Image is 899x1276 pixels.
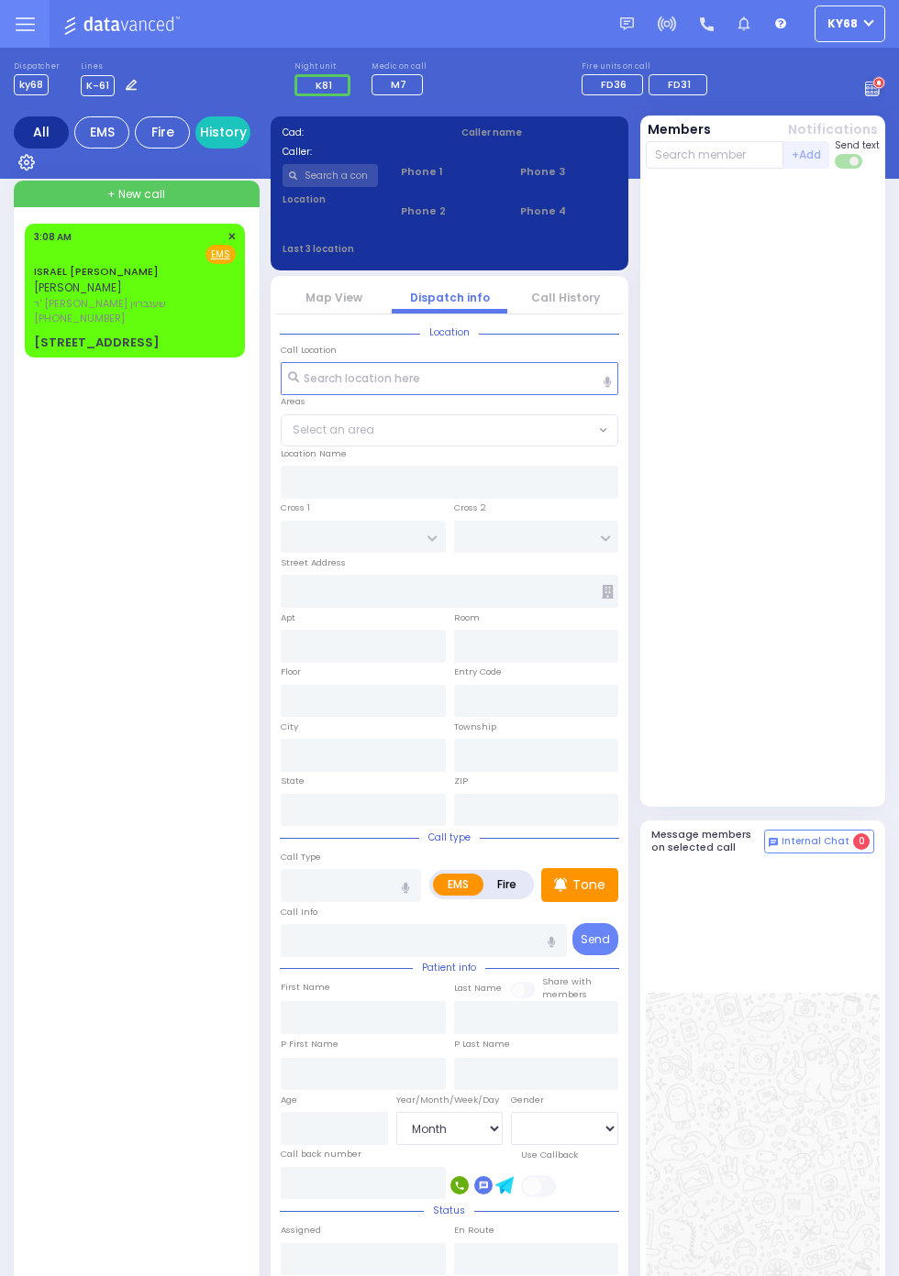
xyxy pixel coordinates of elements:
[602,585,614,599] span: Other building occupants
[74,116,129,148] div: EMS
[582,61,713,72] label: Fire units on call
[281,720,298,733] label: City
[835,138,880,152] span: Send text
[454,611,480,624] label: Room
[521,1149,578,1161] label: Use Callback
[281,501,310,514] label: Cross 1
[281,362,618,395] input: Search location here
[788,120,878,139] button: Notifications
[281,851,321,863] label: Call Type
[283,164,379,187] input: Search a contact
[646,141,784,169] input: Search member
[769,838,778,847] img: comment-alt.png
[651,829,765,852] h5: Message members on selected call
[281,1038,339,1050] label: P First Name
[454,501,486,514] label: Cross 2
[283,242,450,256] label: Last 3 location
[281,1094,297,1106] label: Age
[63,13,185,36] img: Logo
[281,775,305,787] label: State
[281,556,346,569] label: Street Address
[531,290,600,305] a: Call History
[815,5,885,42] button: ky68
[14,116,69,148] div: All
[34,334,160,352] div: [STREET_ADDRESS]
[419,830,480,844] span: Call type
[135,116,190,148] div: Fire
[228,229,236,245] span: ✕
[454,1038,510,1050] label: P Last Name
[454,982,502,995] label: Last Name
[34,230,72,244] span: 3:08 AM
[424,1204,474,1217] span: Status
[520,164,616,180] span: Phone 3
[572,923,618,955] button: Send
[782,835,849,848] span: Internal Chat
[483,874,531,896] label: Fire
[410,290,490,305] a: Dispatch info
[34,280,122,295] span: [PERSON_NAME]
[620,17,634,31] img: message.svg
[461,126,617,139] label: Caller name
[454,720,496,733] label: Township
[281,906,317,918] label: Call Info
[281,611,295,624] label: Apt
[668,77,691,92] span: FD31
[454,1224,494,1237] label: En Route
[433,874,483,896] label: EMS
[281,447,347,460] label: Location Name
[281,981,330,994] label: First Name
[34,264,159,279] a: ISRAEL [PERSON_NAME]
[294,61,356,72] label: Night unit
[391,77,406,92] span: M7
[34,311,125,325] span: [PHONE_NUMBER]
[281,1224,321,1237] label: Assigned
[853,833,870,850] span: 0
[14,61,60,72] label: Dispatcher
[454,775,468,787] label: ZIP
[281,665,301,678] label: Floor
[520,203,616,219] span: Phone 4
[542,975,592,987] small: Share with
[211,247,230,261] u: EMS
[401,164,497,180] span: Phone 1
[827,16,858,32] span: ky68
[283,126,438,139] label: Cad:
[511,1094,544,1106] label: Gender
[835,152,864,170] label: Turn off text
[601,77,627,92] span: FD36
[283,145,438,159] label: Caller:
[281,344,337,357] label: Call Location
[764,830,874,853] button: Internal Chat 0
[420,325,479,339] span: Location
[305,290,362,305] a: Map View
[316,78,332,93] span: K81
[281,395,305,408] label: Areas
[283,192,379,206] label: Location
[572,875,605,895] p: Tone
[372,61,428,72] label: Medic on call
[107,186,165,203] span: + New call
[195,116,250,148] a: History
[293,422,374,438] span: Select an area
[401,203,497,219] span: Phone 2
[281,1148,361,1160] label: Call back number
[14,74,49,95] span: ky68
[81,61,142,72] label: Lines
[648,120,711,139] button: Members
[34,296,230,312] span: ר' [PERSON_NAME] שענברוין
[81,75,115,96] span: K-61
[396,1094,504,1106] div: Year/Month/Week/Day
[542,988,587,1000] span: members
[454,665,502,678] label: Entry Code
[413,961,485,974] span: Patient info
